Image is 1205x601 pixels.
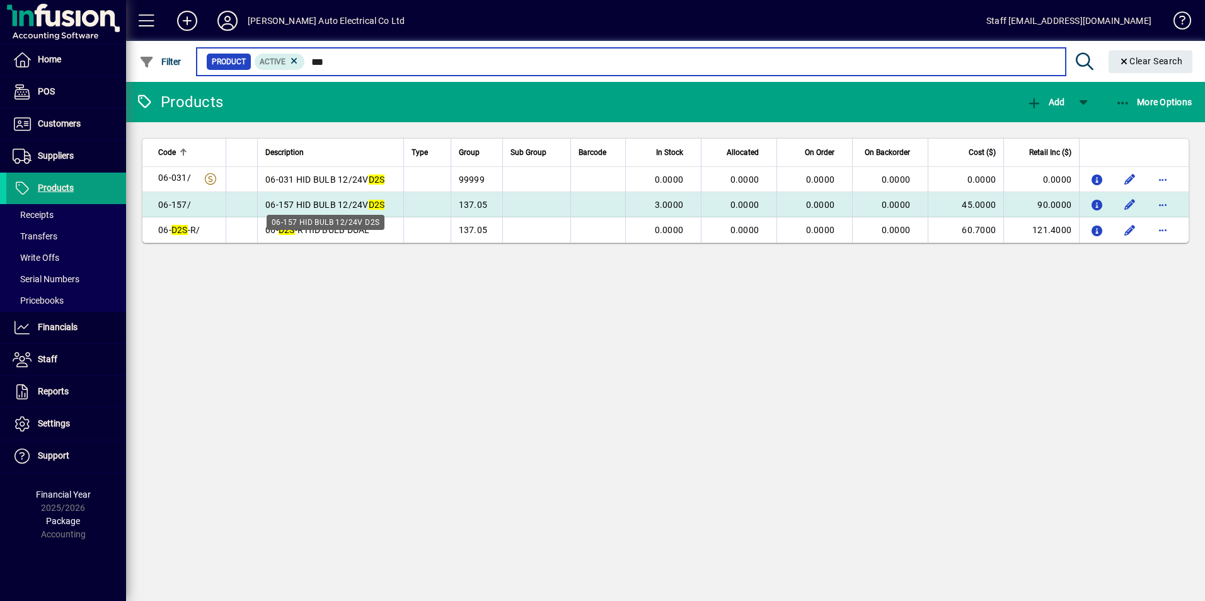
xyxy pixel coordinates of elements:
div: Description [265,146,396,159]
div: Type [412,146,443,159]
div: Code [158,146,218,159]
span: 0.0000 [655,225,684,235]
span: More Options [1116,97,1192,107]
span: 0.0000 [806,200,835,210]
span: Product [212,55,246,68]
td: 60.7000 [928,217,1003,243]
span: 06-157/ [158,200,191,210]
span: POS [38,86,55,96]
span: Receipts [13,210,54,220]
td: 0.0000 [1003,167,1079,192]
span: 06- -R/ [158,225,200,235]
a: Settings [6,408,126,440]
span: Settings [38,418,70,428]
div: 06-157 HID BULB 12/24V D2S [267,215,384,230]
span: 0.0000 [806,175,835,185]
em: D2S [279,225,295,235]
span: On Order [805,146,834,159]
span: 0.0000 [806,225,835,235]
button: More options [1153,169,1173,190]
span: Pricebooks [13,295,64,306]
span: 3.0000 [655,200,684,210]
a: Suppliers [6,140,126,172]
span: Package [46,516,80,526]
em: D2S [171,225,188,235]
span: 06- -R HID BULB DUAL [265,225,370,235]
span: 0.0000 [882,225,911,235]
button: Edit [1120,169,1140,190]
span: Description [265,146,304,159]
span: 99999 [459,175,485,185]
div: Allocated [709,146,770,159]
a: Knowledge Base [1164,3,1189,43]
span: Suppliers [38,151,74,161]
button: More options [1153,195,1173,215]
span: 0.0000 [882,200,911,210]
span: Home [38,54,61,64]
a: Reports [6,376,126,408]
em: D2S [369,200,385,210]
a: Serial Numbers [6,268,126,290]
mat-chip: Activation Status: Active [255,54,305,70]
span: Type [412,146,428,159]
button: Filter [136,50,185,73]
a: Receipts [6,204,126,226]
button: More options [1153,220,1173,240]
a: Financials [6,312,126,343]
span: Code [158,146,176,159]
button: Edit [1120,195,1140,215]
span: Clear Search [1119,56,1183,66]
span: Support [38,450,69,461]
span: 0.0000 [730,200,759,210]
a: Home [6,44,126,76]
span: Transfers [13,231,57,241]
td: 45.0000 [928,192,1003,217]
a: Pricebooks [6,290,126,311]
button: Profile [207,9,248,32]
span: Retail Inc ($) [1029,146,1071,159]
div: On Order [785,146,846,159]
a: Staff [6,344,126,375]
span: 137.05 [459,200,488,210]
span: Customers [38,118,81,129]
em: D2S [369,175,385,185]
span: 06-157 HID BULB 12/24V [265,200,384,210]
span: Group [459,146,480,159]
span: Financial Year [36,489,91,500]
span: 0.0000 [730,225,759,235]
div: Sub Group [510,146,563,159]
span: Write Offs [13,253,59,263]
a: Support [6,440,126,472]
div: Products [135,92,223,112]
td: 90.0000 [1003,192,1079,217]
td: 0.0000 [928,167,1003,192]
span: Staff [38,354,57,364]
span: 0.0000 [730,175,759,185]
button: Clear [1109,50,1193,73]
button: Add [1023,91,1068,113]
span: Allocated [727,146,759,159]
span: On Backorder [865,146,910,159]
a: Customers [6,108,126,140]
a: Transfers [6,226,126,247]
span: Cost ($) [969,146,996,159]
div: [PERSON_NAME] Auto Electrical Co Ltd [248,11,405,31]
span: Active [260,57,285,66]
span: Filter [139,57,182,67]
span: Barcode [579,146,606,159]
div: Group [459,146,495,159]
span: Financials [38,322,78,332]
span: 06-031/ [158,173,191,183]
span: 06-031 HID BULB 12/24V [265,175,384,185]
a: Write Offs [6,247,126,268]
span: 0.0000 [882,175,911,185]
span: Reports [38,386,69,396]
span: In Stock [656,146,683,159]
div: Barcode [579,146,618,159]
div: Staff [EMAIL_ADDRESS][DOMAIN_NAME] [986,11,1151,31]
button: Add [167,9,207,32]
td: 121.4000 [1003,217,1079,243]
button: More Options [1112,91,1196,113]
span: 0.0000 [655,175,684,185]
span: Add [1027,97,1064,107]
